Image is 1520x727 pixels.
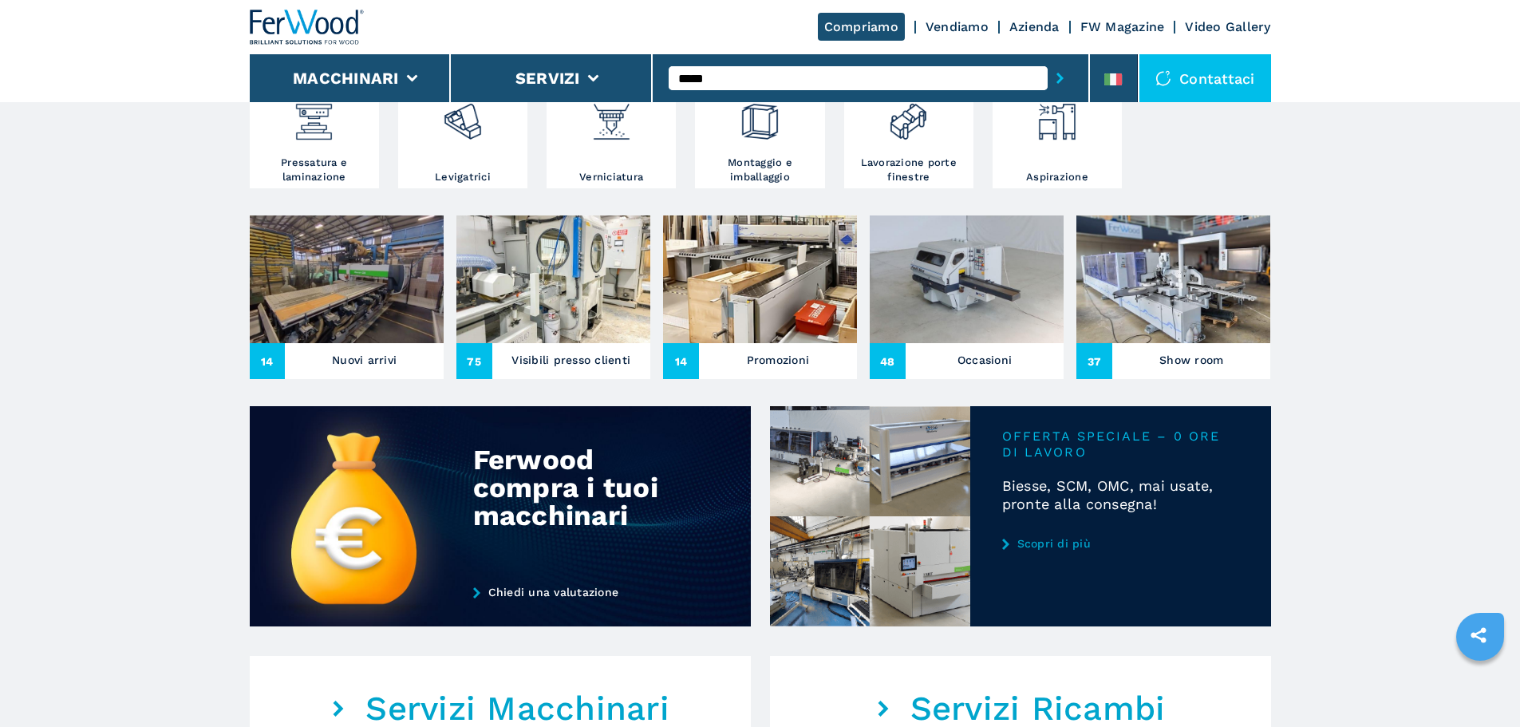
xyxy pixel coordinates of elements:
a: Compriamo [818,13,905,41]
img: Ferwood compra i tuoi macchinari [250,406,751,626]
button: Macchinari [293,69,399,88]
a: Show room37Show room [1076,215,1270,379]
span: 48 [870,343,906,379]
img: levigatrici_2.png [441,89,484,143]
a: Scopri di più [1002,537,1239,550]
img: pressa-strettoia.png [293,89,335,143]
h3: Montaggio e imballaggio [699,156,820,184]
h3: Levigatrici [435,170,491,184]
h3: Visibili presso clienti [511,349,630,371]
img: Nuovi arrivi [250,215,444,343]
img: lavorazione_porte_finestre_2.png [887,89,930,143]
a: FW Magazine [1080,19,1165,34]
img: Visibili presso clienti [456,215,650,343]
a: Occasioni48Occasioni [870,215,1064,379]
h3: Occasioni [957,349,1012,371]
span: 14 [663,343,699,379]
div: Contattaci [1139,54,1271,102]
img: Promozioni [663,215,857,343]
a: Vendiamo [926,19,989,34]
h3: Pressatura e laminazione [254,156,375,184]
button: Servizi [515,69,580,88]
h3: Nuovi arrivi [332,349,397,371]
img: Ferwood [250,10,365,45]
img: verniciatura_1.png [590,89,633,143]
h3: Lavorazione porte finestre [848,156,969,184]
iframe: Chat [1452,655,1508,715]
a: Aspirazione [993,85,1122,188]
button: submit-button [1048,60,1072,97]
img: Occasioni [870,215,1064,343]
a: Lavorazione porte finestre [844,85,973,188]
a: Promozioni14Promozioni [663,215,857,379]
a: Chiedi una valutazione [473,586,693,599]
div: Ferwood compra i tuoi macchinari [473,446,681,530]
h3: Aspirazione [1026,170,1088,184]
img: Contattaci [1155,70,1171,86]
img: Biesse, SCM, OMC, mai usate, pronte alla consegna! [770,406,970,626]
a: Verniciatura [547,85,676,188]
h3: Show room [1159,349,1223,371]
span: 37 [1076,343,1112,379]
img: montaggio_imballaggio_2.png [739,89,781,143]
img: Show room [1076,215,1270,343]
a: Video Gallery [1185,19,1270,34]
span: 75 [456,343,492,379]
a: Azienda [1009,19,1060,34]
a: Levigatrici [398,85,527,188]
a: Pressatura e laminazione [250,85,379,188]
h3: Verniciatura [579,170,643,184]
span: 14 [250,343,286,379]
img: aspirazione_1.png [1036,89,1078,143]
a: Nuovi arrivi14Nuovi arrivi [250,215,444,379]
a: Visibili presso clienti75Visibili presso clienti [456,215,650,379]
h3: Promozioni [747,349,810,371]
a: sharethis [1459,615,1498,655]
a: Montaggio e imballaggio [695,85,824,188]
